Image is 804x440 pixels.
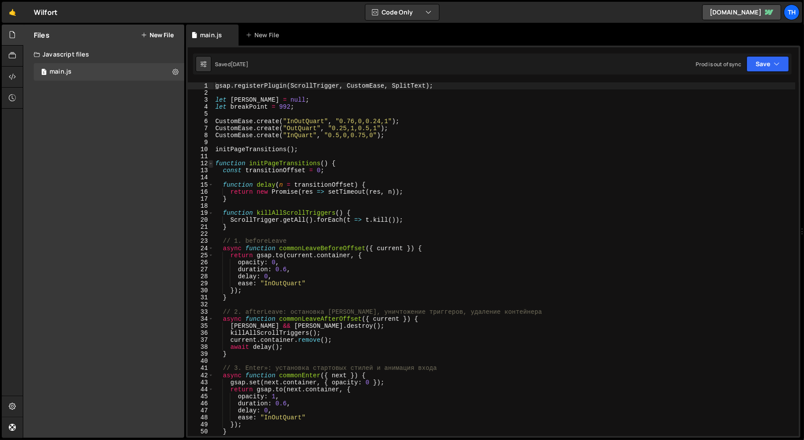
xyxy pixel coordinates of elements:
div: 10 [188,146,214,153]
div: 27 [188,266,214,273]
div: 49 [188,421,214,428]
div: 25 [188,252,214,259]
div: Javascript files [23,46,184,63]
div: 39 [188,351,214,358]
div: 33 [188,309,214,316]
div: Saved [215,60,248,68]
div: 34 [188,316,214,323]
div: 26 [188,259,214,266]
span: 1 [41,69,46,76]
div: 41 [188,365,214,372]
div: 22 [188,231,214,238]
div: 7 [188,125,214,132]
div: 23 [188,238,214,245]
div: 18 [188,202,214,209]
button: Save [747,56,789,72]
div: 46 [188,400,214,407]
div: 19 [188,209,214,216]
div: 3 [188,96,214,103]
div: 13 [188,167,214,174]
a: Th [784,4,800,20]
div: 17 [188,195,214,202]
div: 14 [188,174,214,181]
div: 40 [188,358,214,365]
div: [DATE] [231,60,248,68]
div: 20 [188,216,214,224]
div: 21 [188,224,214,231]
div: 6 [188,118,214,125]
div: 32 [188,301,214,308]
div: 31 [188,294,214,301]
div: 12 [188,160,214,167]
h2: Files [34,30,50,40]
div: 4 [188,103,214,110]
div: 1 [188,82,214,89]
div: 8 [188,132,214,139]
div: 43 [188,379,214,386]
div: 38 [188,344,214,351]
div: 29 [188,280,214,287]
div: 16468/44594.js [34,63,184,81]
div: 30 [188,287,214,294]
div: Wilfort [34,7,57,18]
div: 42 [188,372,214,379]
div: 50 [188,428,214,435]
div: 45 [188,393,214,400]
div: 48 [188,414,214,421]
div: 37 [188,337,214,344]
div: New File [246,31,282,39]
div: main.js [200,31,222,39]
div: 24 [188,245,214,252]
div: 35 [188,323,214,330]
div: Prod is out of sync [696,60,741,68]
button: New File [141,32,174,39]
div: 36 [188,330,214,337]
div: 2 [188,89,214,96]
div: 9 [188,139,214,146]
div: 11 [188,153,214,160]
button: Code Only [365,4,439,20]
div: 28 [188,273,214,280]
a: 🤙 [2,2,23,23]
div: 44 [188,386,214,393]
div: 15 [188,181,214,188]
div: main.js [50,68,71,76]
div: 16 [188,188,214,195]
a: [DOMAIN_NAME] [702,4,781,20]
div: 5 [188,110,214,117]
div: 47 [188,407,214,414]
